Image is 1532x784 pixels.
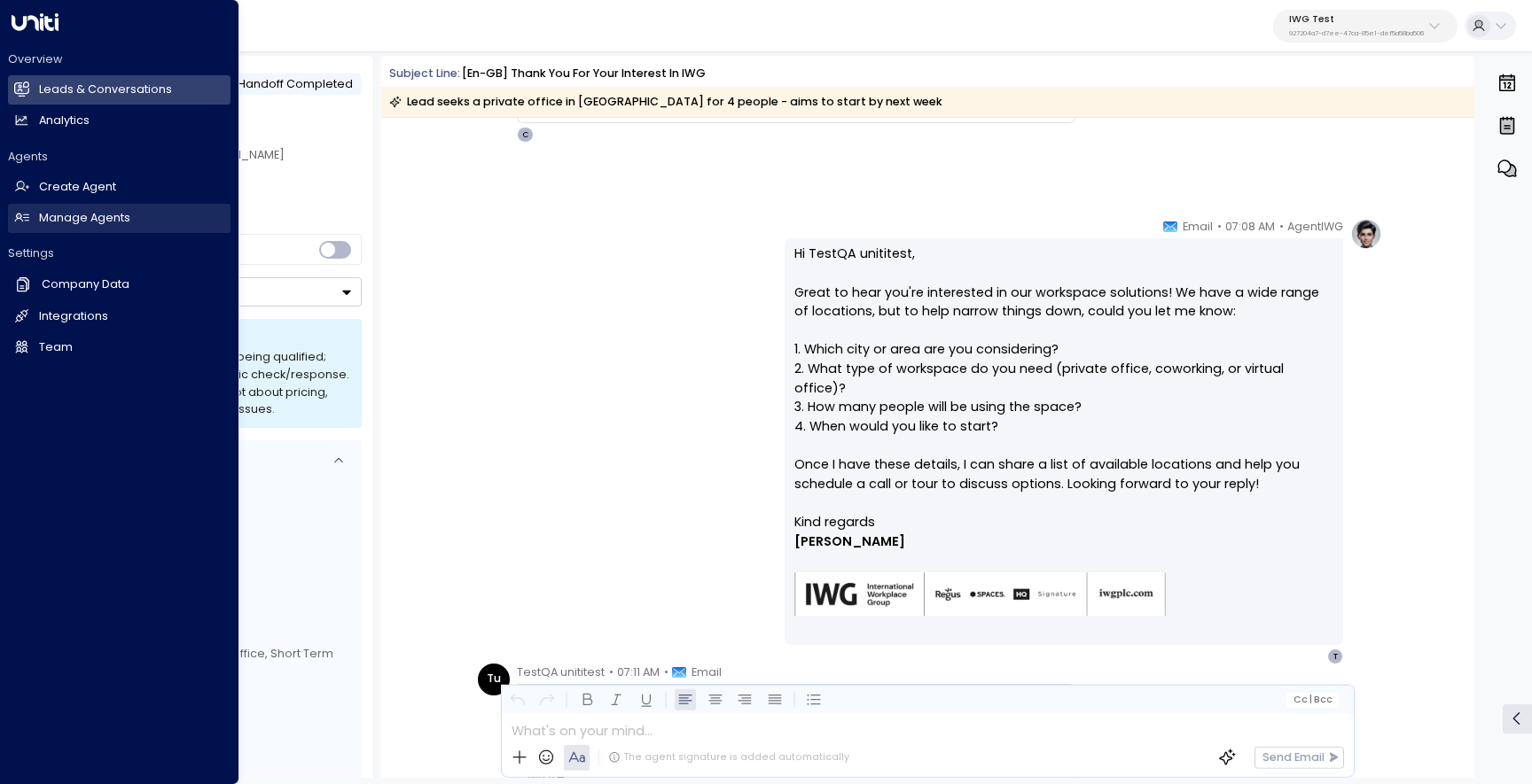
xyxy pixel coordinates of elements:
span: 07:08 AM [1225,218,1275,236]
div: T [1327,648,1343,664]
h2: Leads & Conversations [39,82,172,98]
span: Email [1183,218,1213,236]
div: Tu [478,664,510,695]
span: • [609,664,614,681]
img: AIorK4zU2Kz5WUNqa9ifSKC9jFH1hjwenjvh85X70KBOPduETvkeZu4OqG8oPuqbwvp3xfXcMQJCRtwYb-SG [794,572,1167,617]
h2: Manage Agents [39,210,130,227]
a: Analytics [8,106,231,136]
p: 927204a7-d7ee-47ca-85e1-def5a58ba506 [1289,30,1424,37]
button: Redo [536,689,559,711]
img: profile-logo.png [1350,218,1382,250]
h2: Create Agent [39,179,116,196]
button: Cc|Bcc [1286,692,1339,707]
div: C [517,127,533,143]
span: • [1217,218,1222,236]
span: Subject Line: [389,66,460,81]
h2: Settings [8,245,231,261]
span: Handoff Completed [238,76,353,91]
a: Company Data [8,269,231,299]
span: AgentIWG [1287,218,1343,236]
div: Signature [794,513,1333,639]
a: Leads & Conversations [8,75,231,105]
div: [en-GB] Thank you for your interest in IWG [462,66,706,82]
a: Create Agent [8,173,231,202]
span: Cc Bcc [1293,695,1333,705]
div: The agent signature is added automatically [608,750,849,765]
a: Integrations [8,302,231,331]
span: • [664,664,668,681]
span: Kind regards [794,513,875,532]
h2: Overview [8,51,231,67]
h2: Analytics [39,113,90,129]
h2: Team [39,339,73,356]
span: 07:11 AM [617,664,660,681]
span: TestQA unititest [517,664,605,681]
span: [PERSON_NAME] [794,532,905,552]
p: Hi TestQA unititest, Great to hear you're interested in our workspace solutions! We have a wide r... [794,245,1333,513]
span: | [1309,695,1312,705]
a: Manage Agents [8,204,231,233]
h2: Company Data [42,276,129,293]
span: Email [692,664,722,681]
button: Undo [506,689,528,711]
h2: Integrations [39,308,108,325]
button: IWG Test927204a7-d7ee-47ca-85e1-def5a58ba506 [1273,10,1458,43]
p: IWG Test [1289,14,1424,25]
span: • [1279,218,1284,236]
div: Lead seeks a private office in [GEOGRAPHIC_DATA] for 4 people - aims to start by next week [389,93,942,111]
h2: Agents [8,149,231,165]
a: Team [8,333,231,362]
